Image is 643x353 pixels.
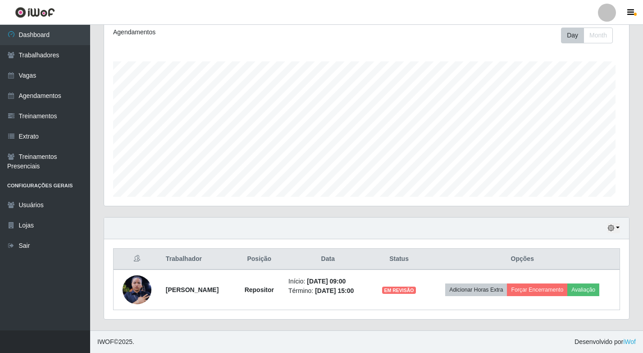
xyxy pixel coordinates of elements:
[307,278,346,285] time: [DATE] 09:00
[561,28,584,43] button: Day
[575,337,636,347] span: Desenvolvido por
[160,249,236,270] th: Trabalhador
[97,337,134,347] span: © 2025 .
[373,249,425,270] th: Status
[567,283,599,296] button: Avaliação
[288,277,368,286] li: Início:
[561,28,613,43] div: First group
[425,249,620,270] th: Opções
[245,286,274,293] strong: Repositor
[382,287,415,294] span: EM REVISÃO
[623,338,636,345] a: iWof
[97,338,114,345] span: IWOF
[283,249,373,270] th: Data
[445,283,507,296] button: Adicionar Horas Extra
[123,264,151,316] img: 1757442583599.jpeg
[288,286,368,296] li: Término:
[113,28,316,37] div: Agendamentos
[15,7,55,18] img: CoreUI Logo
[507,283,567,296] button: Forçar Encerramento
[315,287,354,294] time: [DATE] 15:00
[236,249,283,270] th: Posição
[166,286,219,293] strong: [PERSON_NAME]
[561,28,620,43] div: Toolbar with button groups
[584,28,613,43] button: Month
